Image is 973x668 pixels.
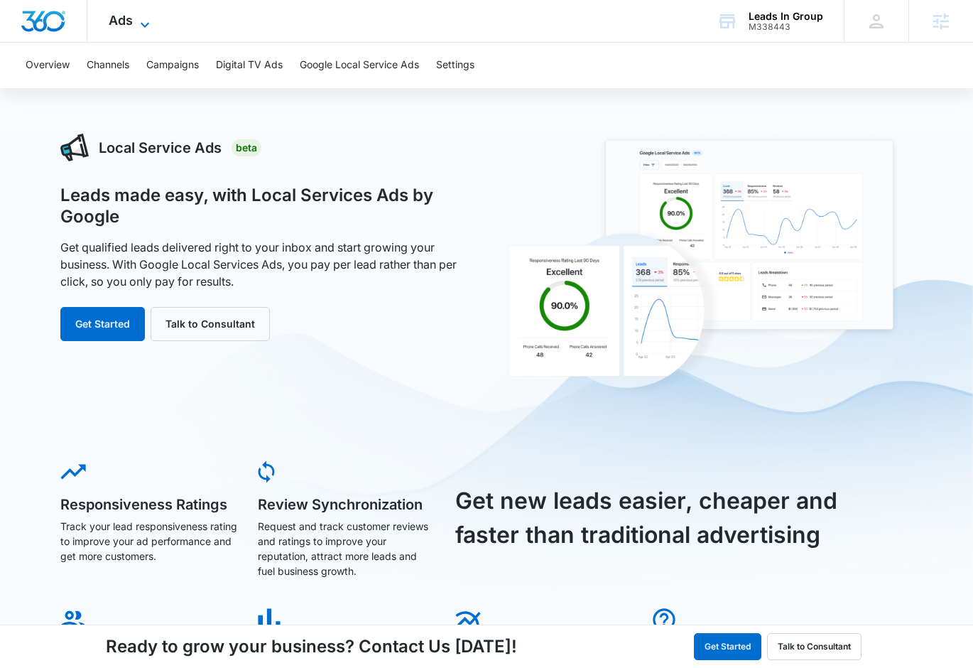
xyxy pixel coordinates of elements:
button: Google Local Service Ads [300,43,419,88]
div: Domain: [DOMAIN_NAME] [37,37,156,48]
div: Keywords by Traffic [157,84,239,93]
img: logo_orange.svg [23,23,34,34]
button: Talk to Consultant [151,307,270,341]
p: Get qualified leads delivered right to your inbox and start growing your business. With Google Lo... [60,239,471,290]
button: Settings [436,43,474,88]
div: Domain Overview [54,84,127,93]
button: Get Started [694,633,761,660]
p: Track your lead responsiveness rating to improve your ad performance and get more customers. [60,519,238,564]
button: Talk to Consultant [767,633,861,660]
img: tab_keywords_by_traffic_grey.svg [141,82,153,94]
img: website_grey.svg [23,37,34,48]
div: Beta [232,139,261,156]
img: tab_domain_overview_orange.svg [38,82,50,94]
button: Overview [26,43,70,88]
h5: Review Synchronization [258,497,435,512]
h4: Ready to grow your business? Contact Us [DATE]! [106,634,517,659]
div: account id [749,22,823,32]
div: v 4.0.25 [40,23,70,34]
p: Request and track customer reviews and ratings to improve your reputation, attract more leads and... [258,519,435,578]
div: account name [749,11,823,22]
button: Channels [87,43,129,88]
h3: Local Service Ads [99,137,222,158]
button: Campaigns [146,43,199,88]
h3: Get new leads easier, cheaper and faster than traditional advertising [455,484,854,552]
h1: Leads made easy, with Local Services Ads by Google [60,185,471,227]
h5: Responsiveness Ratings [60,497,238,512]
button: Digital TV Ads [216,43,283,88]
span: Ads [109,13,133,28]
button: Get Started [60,307,145,341]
